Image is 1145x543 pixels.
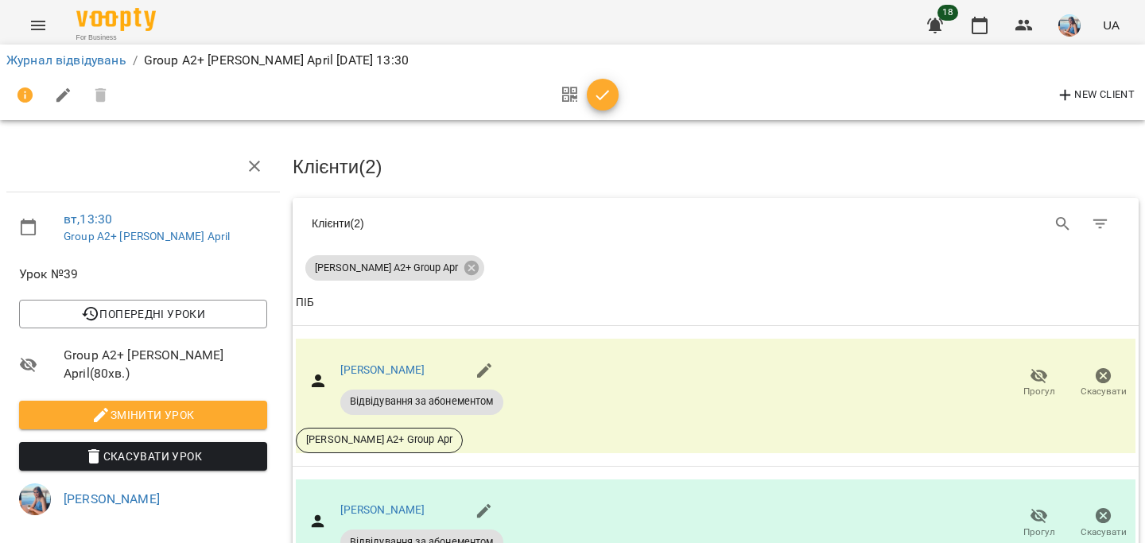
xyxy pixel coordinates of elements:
[6,51,1139,70] nav: breadcrumb
[296,293,1135,312] span: ПІБ
[19,483,51,515] img: 4b17bc051f5bed48a3f30ae1a38b3d27.jpg
[1052,83,1139,108] button: New Client
[1071,361,1135,405] button: Скасувати
[1096,10,1126,40] button: UA
[1056,86,1135,105] span: New Client
[293,157,1139,177] h3: Клієнти ( 2 )
[1007,361,1071,405] button: Прогул
[937,5,958,21] span: 18
[32,304,254,324] span: Попередні уроки
[19,6,57,45] button: Menu
[19,401,267,429] button: Змінити урок
[296,293,314,312] div: Sort
[293,198,1139,249] div: Table Toolbar
[340,363,425,376] a: [PERSON_NAME]
[144,51,409,70] p: Group A2+ [PERSON_NAME] April [DATE] 13:30
[1081,385,1127,398] span: Скасувати
[32,447,254,466] span: Скасувати Урок
[1023,385,1055,398] span: Прогул
[1044,205,1082,243] button: Search
[64,230,230,242] a: Group A2+ [PERSON_NAME] April
[1081,526,1127,539] span: Скасувати
[340,503,425,516] a: [PERSON_NAME]
[19,265,267,284] span: Урок №39
[133,51,138,70] li: /
[64,346,267,383] span: Group A2+ [PERSON_NAME] April ( 80 хв. )
[19,300,267,328] button: Попередні уроки
[1081,205,1120,243] button: Фільтр
[312,215,704,231] div: Клієнти ( 2 )
[76,33,156,43] span: For Business
[1023,526,1055,539] span: Прогул
[32,405,254,425] span: Змінити урок
[64,491,160,506] a: [PERSON_NAME]
[305,261,468,275] span: [PERSON_NAME] A2+ Group Apr
[64,211,112,227] a: вт , 13:30
[76,8,156,31] img: Voopty Logo
[297,432,462,447] span: [PERSON_NAME] A2+ Group Apr
[19,442,267,471] button: Скасувати Урок
[305,255,484,281] div: [PERSON_NAME] A2+ Group Apr
[340,394,503,409] span: Відвідування за абонементом
[1058,14,1081,37] img: 4b17bc051f5bed48a3f30ae1a38b3d27.jpg
[1103,17,1120,33] span: UA
[296,293,314,312] div: ПІБ
[6,52,126,68] a: Журнал відвідувань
